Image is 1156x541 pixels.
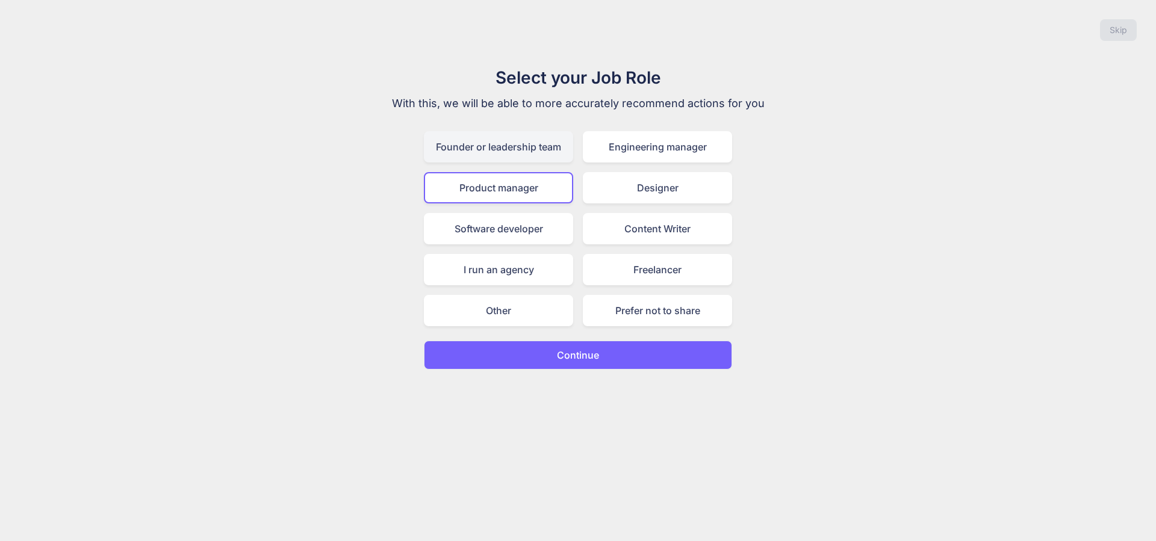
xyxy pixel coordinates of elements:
[583,295,732,326] div: Prefer not to share
[424,341,732,369] button: Continue
[424,131,573,162] div: Founder or leadership team
[376,95,780,112] p: With this, we will be able to more accurately recommend actions for you
[424,295,573,326] div: Other
[557,348,599,362] p: Continue
[424,254,573,285] div: I run an agency
[583,254,732,285] div: Freelancer
[376,65,780,90] h1: Select your Job Role
[424,213,573,244] div: Software developer
[583,213,732,244] div: Content Writer
[424,172,573,203] div: Product manager
[583,172,732,203] div: Designer
[583,131,732,162] div: Engineering manager
[1100,19,1137,41] button: Skip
